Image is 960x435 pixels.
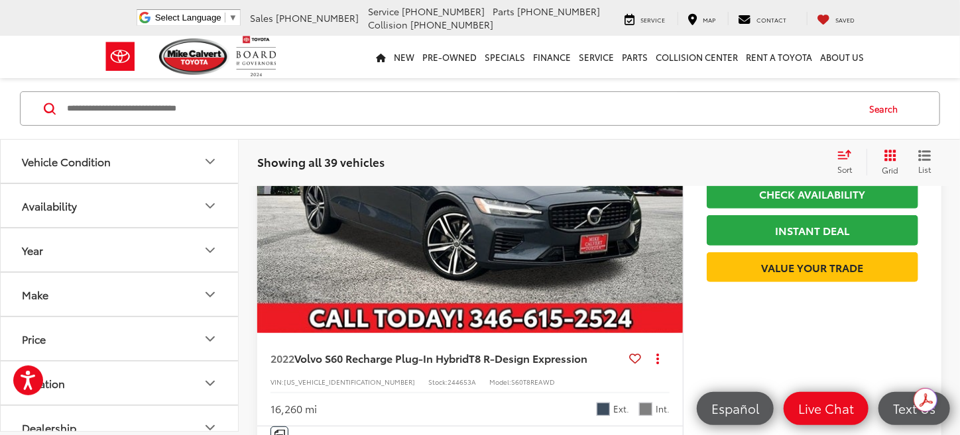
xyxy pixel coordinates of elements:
[837,164,852,175] span: Sort
[575,36,618,78] a: Service
[707,179,918,209] a: Check Availability
[703,15,715,24] span: Map
[66,93,857,124] input: Search by Make, Model, or Keyword
[639,403,652,416] span: Charcoal
[867,149,908,175] button: Grid View
[481,36,529,78] a: Specials
[270,401,317,416] div: 16,260 mi
[1,140,239,183] button: Vehicle ConditionVehicle Condition
[615,12,675,25] a: Service
[202,242,218,258] div: Year
[229,13,237,23] span: ▼
[22,332,46,345] div: Price
[95,35,145,78] img: Toyota
[418,36,481,78] a: Pre-Owned
[529,36,575,78] a: Finance
[368,5,399,18] span: Service
[276,11,359,24] span: [PHONE_NUMBER]
[656,353,659,363] span: dropdown dots
[784,392,869,425] a: Live Chat
[646,346,670,369] button: Actions
[742,36,816,78] a: Rent a Toyota
[270,377,284,387] span: VIN:
[155,13,237,23] a: Select Language​
[202,375,218,391] div: Location
[1,362,239,405] button: LocationLocation
[257,154,385,169] span: Showing all 39 vehicles
[1,228,239,271] button: YearYear
[835,15,855,24] span: Saved
[402,5,485,18] span: [PHONE_NUMBER]
[489,377,511,387] span: Model:
[1,184,239,227] button: AvailabilityAvailability
[368,18,408,31] span: Collision
[469,350,587,365] span: T8 R-Design Expression
[1,317,239,360] button: PricePrice
[511,377,555,387] span: S60T8REAWD
[250,11,273,24] span: Sales
[270,351,624,365] a: 2022Volvo S60 Recharge Plug-In HybridT8 R-Design Expression
[22,155,111,168] div: Vehicle Condition
[652,36,742,78] a: Collision Center
[728,12,796,25] a: Contact
[202,198,218,214] div: Availability
[705,400,766,416] span: Español
[202,331,218,347] div: Price
[410,18,493,31] span: [PHONE_NUMBER]
[707,215,918,245] a: Instant Deal
[155,13,221,23] span: Select Language
[294,350,469,365] span: Volvo S60 Recharge Plug-In Hybrid
[756,15,786,24] span: Contact
[1,273,239,316] button: MakeMake
[493,5,514,18] span: Parts
[618,36,652,78] a: Parts
[613,403,629,415] span: Ext.
[22,288,48,301] div: Make
[517,5,600,18] span: [PHONE_NUMBER]
[807,12,865,25] a: My Saved Vehicles
[886,400,942,416] span: Text Us
[831,149,867,175] button: Select sort value
[656,403,670,415] span: Int.
[678,12,725,25] a: Map
[22,199,77,212] div: Availability
[428,377,448,387] span: Stock:
[857,92,917,125] button: Search
[918,164,931,175] span: List
[597,403,610,416] span: Denim Blue Metallic
[908,149,941,175] button: List View
[448,377,476,387] span: 244653A
[22,377,65,389] div: Location
[202,287,218,303] div: Make
[202,154,218,169] div: Vehicle Condition
[640,15,665,24] span: Service
[816,36,868,78] a: About Us
[390,36,418,78] a: New
[372,36,390,78] a: Home
[22,421,76,434] div: Dealership
[707,252,918,282] a: Value Your Trade
[159,38,229,75] img: Mike Calvert Toyota
[878,392,950,425] a: Text Us
[22,244,43,256] div: Year
[284,377,415,387] span: [US_VEHICLE_IDENTIFICATION_NUMBER]
[792,400,861,416] span: Live Chat
[882,164,898,175] span: Grid
[697,392,774,425] a: Español
[270,350,294,365] span: 2022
